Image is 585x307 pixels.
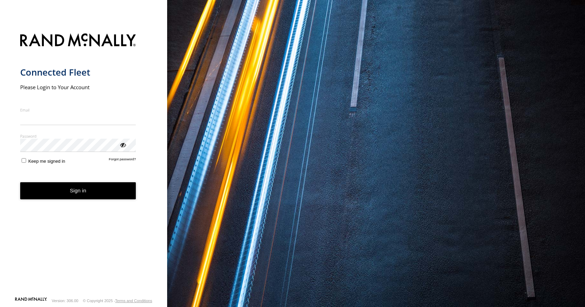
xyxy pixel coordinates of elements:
form: main [20,29,147,297]
label: Password [20,133,136,139]
span: Keep me signed in [28,159,65,164]
input: Keep me signed in [22,158,26,163]
div: Version: 306.00 [52,299,78,303]
div: ViewPassword [119,141,126,148]
h2: Please Login to Your Account [20,84,136,91]
a: Forgot password? [109,157,136,164]
a: Visit our Website [15,297,47,304]
img: Rand McNally [20,32,136,50]
a: Terms and Conditions [115,299,152,303]
button: Sign in [20,182,136,199]
div: © Copyright 2025 - [83,299,152,303]
label: Email [20,107,136,113]
h1: Connected Fleet [20,67,136,78]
